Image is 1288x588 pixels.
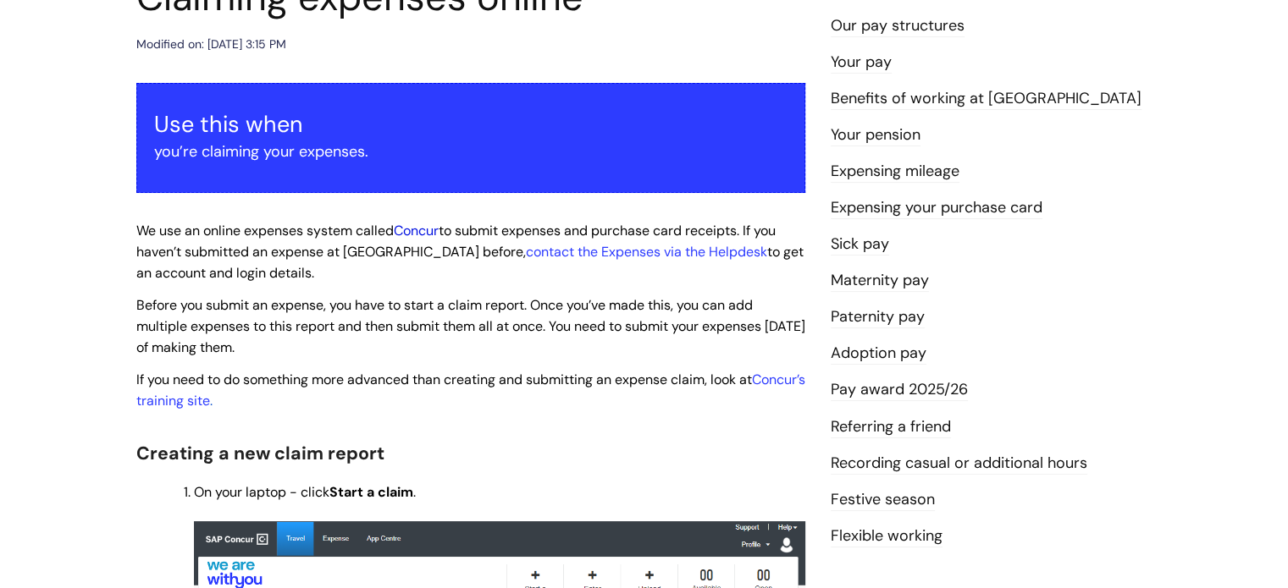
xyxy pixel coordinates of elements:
[831,124,920,146] a: Your pension
[136,371,805,409] a: Concur’s training site
[394,222,439,239] a: Concur
[136,371,805,409] span: .
[831,197,1042,219] a: Expensing your purchase card
[831,88,1142,110] a: Benefits of working at [GEOGRAPHIC_DATA]
[831,161,959,183] a: Expensing mileage
[154,138,788,165] p: you’re claiming your expenses.
[136,442,384,465] span: Creating a new claim report
[831,379,968,401] a: Pay award 2025/26
[831,416,951,438] a: Referring a friend
[831,343,926,365] a: Adoption pay
[831,453,1087,475] a: Recording casual or additional hours
[526,243,767,261] a: contact the Expenses via the Helpdesk
[136,371,752,388] span: If you need to do something more advanced than creating and submitting an expense claim, look at
[329,483,413,501] strong: Start a claim
[136,34,286,55] div: Modified on: [DATE] 3:15 PM
[154,111,788,138] h3: Use this when
[831,306,925,328] a: Paternity pay
[136,222,804,282] span: We use an online expenses system called to submit expenses and purchase card receipts. If you hav...
[194,483,416,501] span: On your laptop - click .
[831,489,935,511] a: Festive season
[831,15,965,37] a: Our pay structures
[831,52,892,74] a: Your pay
[831,270,929,292] a: Maternity pay
[831,234,889,256] a: Sick pay
[136,296,805,356] span: Before you submit an expense, you have to start a claim report. Once you’ve made this, you can ad...
[831,525,943,547] a: Flexible working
